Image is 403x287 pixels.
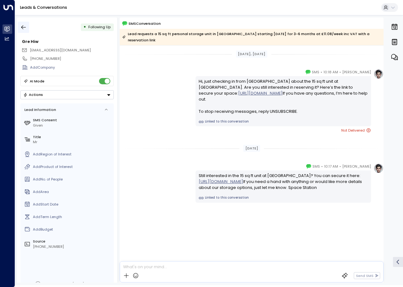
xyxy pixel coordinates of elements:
div: AddProduct of Interest [33,164,112,170]
div: Lead created on [DATE] 10:10 am [42,281,100,287]
span: SMS [312,163,320,170]
img: profile-logo.png [374,69,384,79]
label: SMS Consent [33,117,112,123]
div: AddArea [33,189,112,195]
div: Gre Hiw [22,39,113,44]
label: Source [33,239,112,244]
div: Lead Information [23,107,56,112]
span: Following Up [88,24,111,29]
span: greghowell23@gmail.com [30,48,91,53]
span: SMS [312,69,319,75]
div: Button group with a nested menu [20,90,114,99]
div: Hi, just checking in from [GEOGRAPHIC_DATA] about the 15 sq ft unit at [GEOGRAPHIC_DATA]. Are you... [199,78,368,114]
span: • [321,163,323,170]
div: • [83,23,86,32]
div: Mr [33,139,112,145]
div: [PHONE_NUMBER] [30,56,113,61]
a: [URL][DOMAIN_NAME] [199,179,243,185]
a: Linked to this conversation [199,196,368,201]
div: AddRegion of Interest [33,152,112,157]
span: [EMAIL_ADDRESS][DOMAIN_NAME] [30,48,91,53]
span: 10:17 AM [324,163,338,170]
span: • [321,69,322,75]
div: Lead requests a 15 sq ft personal storage unit in [GEOGRAPHIC_DATA] starting [DATE] for 3-6 month... [122,31,380,43]
div: AddStart Date [33,202,112,207]
div: Given [33,123,112,128]
a: Leads & Conversations [20,5,67,10]
div: [PHONE_NUMBER] [33,244,112,249]
span: • [339,69,341,75]
div: AI Mode [30,78,44,84]
div: Still interested in the 15 sq ft unit at [GEOGRAPHIC_DATA]? You can secure it here: If you need a... [199,173,368,191]
div: AddBudget [33,227,112,232]
div: [DATE], [DATE] [236,50,268,58]
span: SMS Conversation [128,21,161,26]
label: Title [33,134,112,140]
div: [DATE] [243,145,260,152]
span: [PERSON_NAME] [342,163,371,170]
div: AddNo. of People [33,177,112,182]
span: • [339,163,341,170]
div: Actions [23,92,43,97]
button: Actions [20,90,114,99]
div: AddCompany [30,65,113,70]
a: [URL][DOMAIN_NAME] [238,90,283,96]
img: profile-logo.png [374,163,384,173]
span: Not Delivered [341,127,371,133]
div: AddTerm Length [33,214,112,220]
a: Linked to this conversation [199,119,368,124]
span: 10:18 AM [323,69,338,75]
span: [PERSON_NAME] [342,69,371,75]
